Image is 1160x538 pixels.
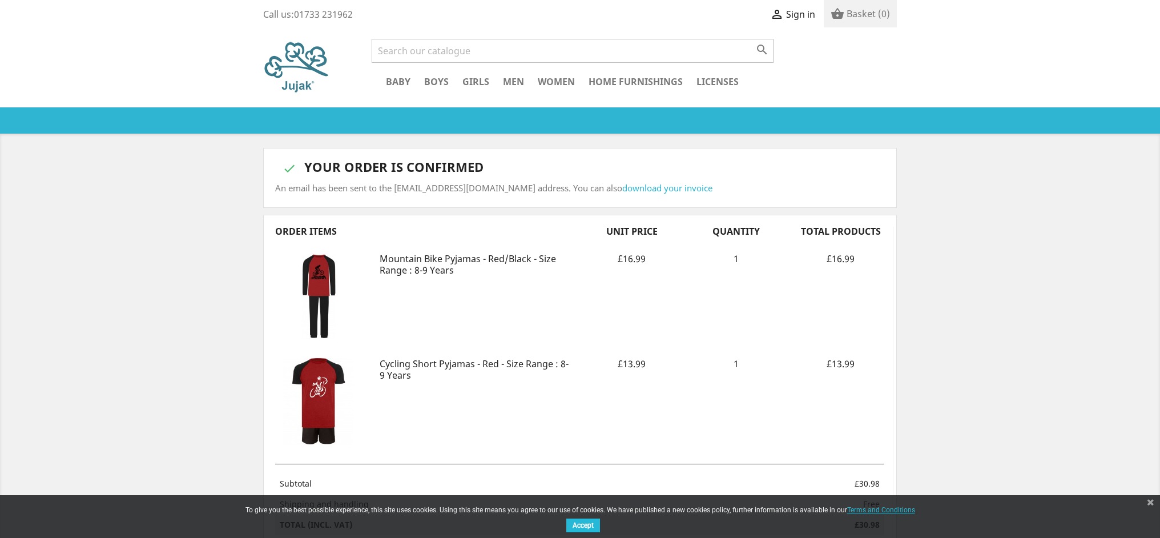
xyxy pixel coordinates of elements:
div: To give you the best possible experience, this site uses cookies. Using this site means you agree... [237,506,923,535]
div: 1 [684,253,788,264]
h3: Your order is confirmed [275,160,885,175]
span: Cycling Short Pyjamas - Red - Size Range : 8-9 Years [380,358,569,382]
span: 01733 231962 [294,8,353,21]
a: download your invoice [622,182,712,194]
input: Search [372,39,774,63]
div: Call us: [263,9,353,20]
a: Baby [380,74,416,91]
h3: Total products [788,227,893,237]
a: Men [497,74,530,91]
h3: Order items [267,227,580,237]
td: Subtotal [275,473,727,494]
a: Girls [457,74,495,91]
i:  [275,162,290,175]
td: Free [727,494,884,515]
td: Shipping and handling [275,494,727,515]
div: £16.99 [579,253,684,264]
div: £13.99 [579,358,684,370]
span: Sign in [786,8,815,21]
p: An email has been sent to the [EMAIL_ADDRESS][DOMAIN_NAME] address. You can also [275,182,885,194]
td: £30.98 [727,473,884,494]
div: £13.99 [788,358,893,370]
span: (0) [878,7,890,20]
a: Women [532,74,581,91]
a: Boys [418,74,454,91]
div: £16.99 [788,253,893,264]
span: Mountain Bike Pyjamas - Red/Black - Size Range : 8-9 Years [380,252,556,276]
button: Accept [566,519,600,532]
img: Jujak [263,39,333,96]
a: Licenses [691,74,744,91]
i:  [770,9,784,22]
i:  [755,43,769,57]
a: Terms and Conditions [847,502,915,517]
div: 1 [684,358,788,370]
span: Basket [847,7,876,20]
i: shopping_basket [831,8,844,22]
a:  Sign in [770,8,815,21]
img: mountain-bike-pyjamas-redblack.jpg [275,253,362,340]
h3: Quantity [684,227,788,237]
img: cycling-short-pyjamas-red.jpg [275,358,362,445]
a: Home Furnishings [583,74,688,91]
h3: Unit price [580,227,684,237]
button:  [752,42,772,57]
